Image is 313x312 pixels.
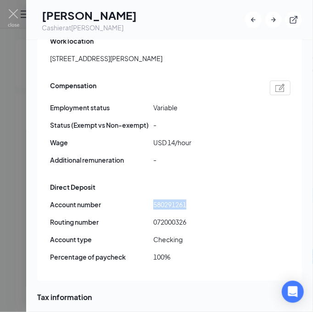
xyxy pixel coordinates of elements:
span: Wage [50,137,153,147]
div: Cashier at [PERSON_NAME] [42,23,137,32]
div: Open Intercom Messenger [282,281,304,303]
span: Work location [50,36,94,46]
button: ArrowRight [265,11,282,28]
span: Variable [153,102,257,113]
h1: [PERSON_NAME] [42,7,137,23]
button: ExternalLink [285,11,302,28]
span: [STREET_ADDRESS][PERSON_NAME] [50,53,162,63]
svg: ArrowLeftNew [249,15,258,24]
span: Checking [153,234,257,244]
span: - [153,155,257,165]
span: Compensation [50,80,96,95]
span: Additional remuneration [50,155,153,165]
span: 072000326 [153,217,257,227]
span: USD 14/hour [153,137,257,147]
span: Tax information [37,291,302,303]
span: Direct Deposit [50,182,95,192]
span: Routing number [50,217,153,227]
button: ArrowLeftNew [245,11,262,28]
span: Account type [50,234,153,244]
span: - [153,120,257,130]
span: 580291261 [153,199,257,210]
span: 100% [153,252,257,262]
span: Account number [50,199,153,210]
span: Employment status [50,102,153,113]
span: Percentage of paycheck [50,252,153,262]
span: Status (Exempt vs Non-exempt) [50,120,153,130]
svg: ArrowRight [269,15,278,24]
svg: ExternalLink [289,15,298,24]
